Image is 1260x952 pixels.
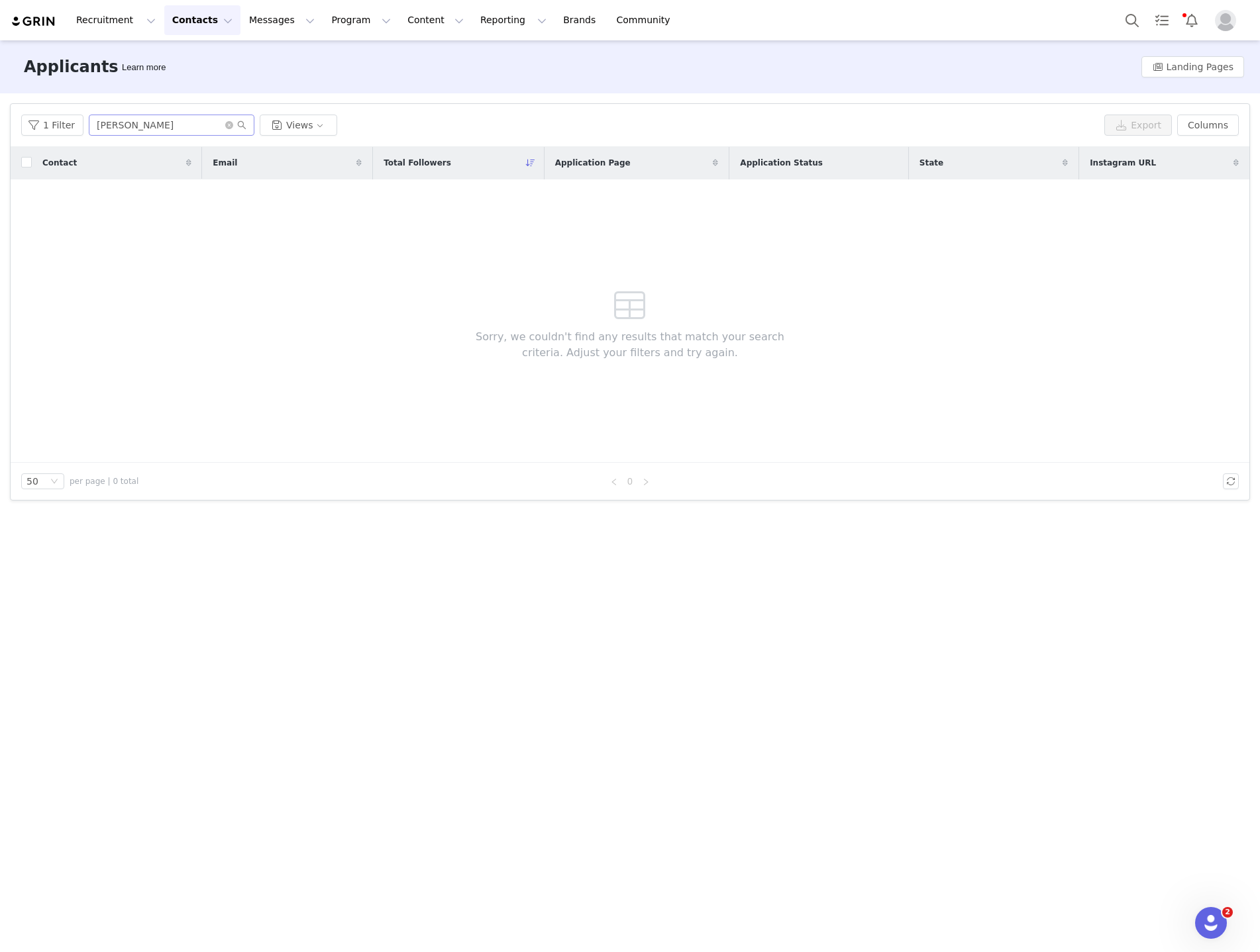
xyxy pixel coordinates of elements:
[1118,5,1147,35] button: Search
[213,157,237,169] span: Email
[1215,10,1236,31] img: placeholder-profile.jpg
[1177,115,1239,136] button: Columns
[622,473,638,489] li: 0
[1104,115,1172,136] button: Export
[606,473,622,489] li: Previous Page
[1147,5,1177,35] a: Tasks
[21,115,83,136] button: 1 Filter
[1222,907,1233,918] span: 2
[119,61,168,74] div: Tooltip anchor
[1195,907,1227,939] iframe: Intercom live chat
[50,477,58,487] i: icon: down
[68,5,164,35] button: Recruitment
[237,120,246,130] i: icon: search
[164,5,240,35] button: Contacts
[555,5,607,35] a: Brands
[241,5,323,35] button: Messages
[399,5,472,35] button: Content
[1141,56,1244,77] button: Landing Pages
[623,474,637,489] a: 0
[260,115,337,136] button: Views
[11,15,57,28] img: grin logo
[26,474,38,489] div: 50
[472,5,554,35] button: Reporting
[323,5,399,35] button: Program
[42,157,77,169] span: Contact
[225,121,233,129] i: icon: close-circle
[89,115,254,136] input: Search...
[740,157,823,169] span: Application Status
[384,157,451,169] span: Total Followers
[1207,10,1249,31] button: Profile
[919,157,943,169] span: State
[642,478,650,486] i: icon: right
[610,478,618,486] i: icon: left
[609,5,684,35] a: Community
[24,55,119,79] h3: Applicants
[456,329,805,361] span: Sorry, we couldn't find any results that match your search criteria. Adjust your filters and try ...
[1090,157,1156,169] span: Instagram URL
[70,475,138,487] span: per page | 0 total
[555,157,631,169] span: Application Page
[1177,5,1206,35] button: Notifications
[638,473,654,489] li: Next Page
